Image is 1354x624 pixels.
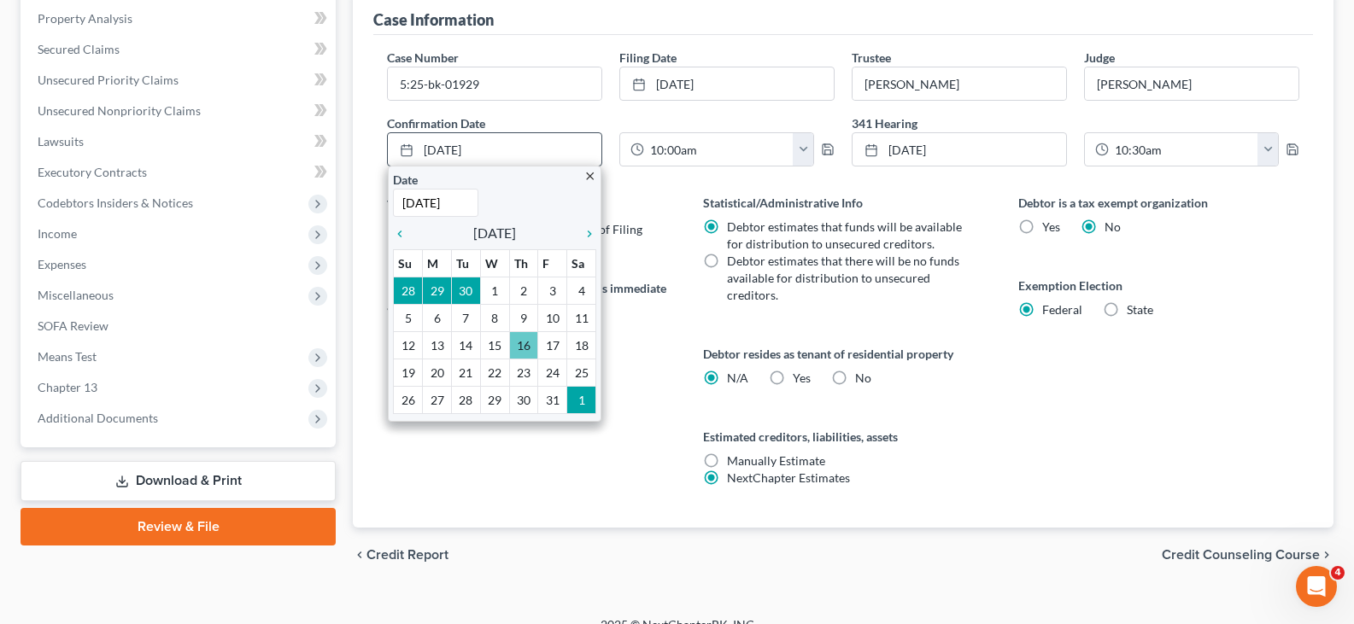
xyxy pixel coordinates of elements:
[480,359,509,386] td: 22
[574,227,596,241] i: chevron_right
[727,254,959,302] span: Debtor estimates that there will be no funds available for distribution to unsecured creditors.
[423,386,452,413] td: 27
[1162,548,1320,562] span: Credit Counseling Course
[38,73,179,87] span: Unsecured Priority Claims
[538,249,567,277] th: F
[855,370,871,385] span: No
[843,114,1308,132] label: 341 Hearing
[38,318,108,333] span: SOFA Review
[393,189,478,217] input: 1/1/2013
[24,126,336,157] a: Lawsuits
[1162,548,1333,562] button: Credit Counseling Course chevron_right
[571,222,642,236] span: Date of Filing
[38,288,114,302] span: Miscellaneous
[703,345,984,363] label: Debtor resides as tenant of residential property
[38,349,97,364] span: Means Test
[24,3,336,34] a: Property Analysis
[480,331,509,359] td: 15
[38,226,77,241] span: Income
[38,165,147,179] span: Executory Contracts
[387,49,459,67] label: Case Number
[451,249,480,277] th: Tu
[567,249,596,277] th: Sa
[378,114,843,132] label: Confirmation Date
[353,548,448,562] button: chevron_left Credit Report
[619,49,677,67] label: Filing Date
[1105,219,1121,234] span: No
[393,171,418,189] label: Date
[853,67,1066,100] input: --
[473,223,516,243] span: [DATE]
[393,223,415,243] a: chevron_left
[480,386,509,413] td: 29
[388,67,601,100] input: Enter case number...
[21,508,336,545] a: Review & File
[538,304,567,331] td: 10
[727,219,962,251] span: Debtor estimates that funds will be available for distribution to unsecured creditors.
[394,386,423,413] td: 26
[1296,566,1337,607] iframe: Intercom live chat
[38,134,84,149] span: Lawsuits
[451,304,480,331] td: 7
[727,453,825,468] span: Manually Estimate
[394,277,423,304] td: 28
[480,304,509,331] td: 8
[1320,548,1333,562] i: chevron_right
[1109,133,1258,166] input: -- : --
[24,96,336,126] a: Unsecured Nonpriority Claims
[509,249,538,277] th: Th
[1042,219,1060,234] span: Yes
[373,9,494,30] div: Case Information
[388,133,601,166] a: [DATE]
[853,133,1066,166] a: [DATE]
[451,331,480,359] td: 14
[538,359,567,386] td: 24
[423,277,452,304] td: 29
[703,428,984,446] label: Estimated creditors, liabilities, assets
[366,548,448,562] span: Credit Report
[394,331,423,359] td: 12
[24,34,336,65] a: Secured Claims
[852,49,891,67] label: Trustee
[38,42,120,56] span: Secured Claims
[567,359,596,386] td: 25
[1085,67,1298,100] input: --
[1127,302,1153,317] span: State
[727,370,748,385] span: N/A
[1018,194,1299,212] label: Debtor is a tax exempt organization
[393,227,415,241] i: chevron_left
[38,103,201,118] span: Unsecured Nonpriority Claims
[423,331,452,359] td: 13
[793,370,811,385] span: Yes
[509,304,538,331] td: 9
[480,249,509,277] th: W
[583,170,596,183] i: close
[1331,566,1345,580] span: 4
[353,548,366,562] i: chevron_left
[394,249,423,277] th: Su
[538,386,567,413] td: 31
[21,461,336,501] a: Download & Print
[509,359,538,386] td: 23
[567,277,596,304] td: 4
[24,157,336,188] a: Executory Contracts
[1042,302,1082,317] span: Federal
[38,380,97,394] span: Chapter 13
[451,386,480,413] td: 28
[387,279,668,315] label: Does debtor have any property that needs immediate attention?
[538,331,567,359] td: 17
[451,277,480,304] td: 30
[451,359,480,386] td: 21
[509,386,538,413] td: 30
[538,277,567,304] td: 3
[567,304,596,331] td: 11
[620,67,834,100] a: [DATE]
[509,331,538,359] td: 16
[509,277,538,304] td: 2
[387,194,668,214] label: Version of legal data applied to case
[423,359,452,386] td: 20
[38,411,158,425] span: Additional Documents
[423,304,452,331] td: 6
[703,194,984,212] label: Statistical/Administrative Info
[644,133,794,166] input: -- : --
